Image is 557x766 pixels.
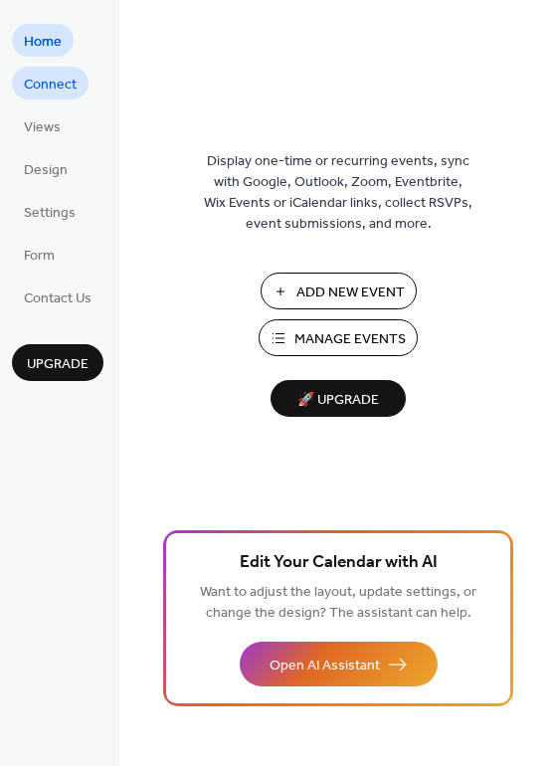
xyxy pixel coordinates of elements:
span: Want to adjust the layout, update settings, or change the design? The assistant can help. [200,579,476,627]
button: Add New Event [261,273,417,309]
span: Display one-time or recurring events, sync with Google, Outlook, Zoom, Eventbrite, Wix Events or ... [204,151,472,235]
span: Connect [24,75,77,96]
button: Manage Events [259,319,418,356]
a: Contact Us [12,281,103,313]
span: Edit Your Calendar with AI [240,549,438,577]
span: Views [24,117,61,138]
span: 🚀 Upgrade [282,387,394,414]
a: Design [12,152,80,185]
a: Settings [12,195,88,228]
a: Home [12,24,74,57]
button: Open AI Assistant [240,642,438,686]
span: Form [24,246,55,267]
a: Views [12,109,73,142]
button: Upgrade [12,344,103,381]
span: Manage Events [294,329,406,350]
a: Form [12,238,67,271]
span: Open AI Assistant [270,656,380,676]
span: Settings [24,203,76,224]
a: Connect [12,67,89,99]
span: Home [24,32,62,53]
span: Upgrade [27,354,89,375]
span: Add New Event [296,283,405,303]
button: 🚀 Upgrade [271,380,406,417]
span: Contact Us [24,288,92,309]
span: Design [24,160,68,181]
